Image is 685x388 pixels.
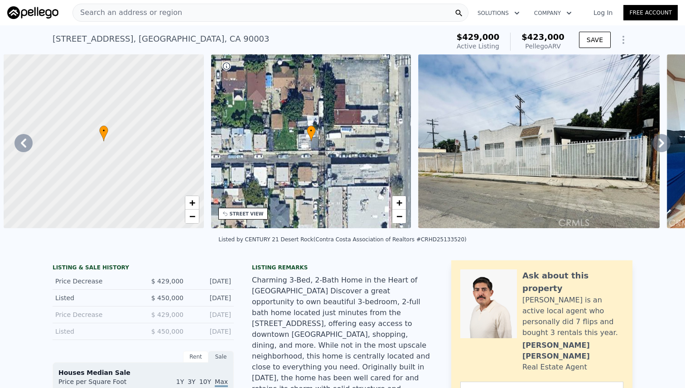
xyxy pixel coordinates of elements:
img: Sale: 166130342 Parcel: 48412992 [418,54,660,228]
span: 3Y [188,378,195,385]
span: $ 429,000 [151,311,183,318]
button: SAVE [579,32,611,48]
div: Houses Median Sale [58,368,228,377]
span: Max [215,378,228,387]
div: Price Decrease [55,277,136,286]
div: [DATE] [191,293,231,302]
span: $ 450,000 [151,328,183,335]
div: [DATE] [191,310,231,319]
span: − [396,211,402,222]
a: Zoom out [392,210,406,223]
span: $ 450,000 [151,294,183,302]
div: [PERSON_NAME] [PERSON_NAME] [522,340,623,362]
div: [DATE] [191,327,231,336]
span: $429,000 [457,32,500,42]
span: 1Y [176,378,184,385]
div: [DATE] [191,277,231,286]
span: + [396,197,402,208]
button: Solutions [470,5,527,21]
span: − [189,211,195,222]
img: Pellego [7,6,58,19]
a: Zoom out [185,210,199,223]
span: $423,000 [521,32,564,42]
div: STREET VIEW [230,211,264,217]
a: Zoom in [392,196,406,210]
div: • [99,125,108,141]
div: Listed by CENTURY 21 Desert Rock (Contra Costa Association of Realtors #CRHD25133520) [218,236,466,243]
div: [STREET_ADDRESS] , [GEOGRAPHIC_DATA] , CA 90003 [53,33,270,45]
span: $ 429,000 [151,278,183,285]
a: Free Account [623,5,678,20]
div: Listed [55,327,136,336]
div: LISTING & SALE HISTORY [53,264,234,273]
button: Show Options [614,31,632,49]
span: 10Y [199,378,211,385]
button: Company [527,5,579,21]
div: Pellego ARV [521,42,564,51]
div: • [307,125,316,141]
span: • [99,127,108,135]
a: Log In [583,8,623,17]
span: Search an address or region [73,7,182,18]
div: Rent [183,351,208,363]
div: Listing remarks [252,264,433,271]
div: Listed [55,293,136,302]
div: Sale [208,351,234,363]
div: Ask about this property [522,269,623,295]
a: Zoom in [185,196,199,210]
div: Price Decrease [55,310,136,319]
span: Active Listing [457,43,499,50]
span: • [307,127,316,135]
span: + [189,197,195,208]
div: Real Estate Agent [522,362,587,373]
div: [PERSON_NAME] is an active local agent who personally did 7 flips and bought 3 rentals this year. [522,295,623,338]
